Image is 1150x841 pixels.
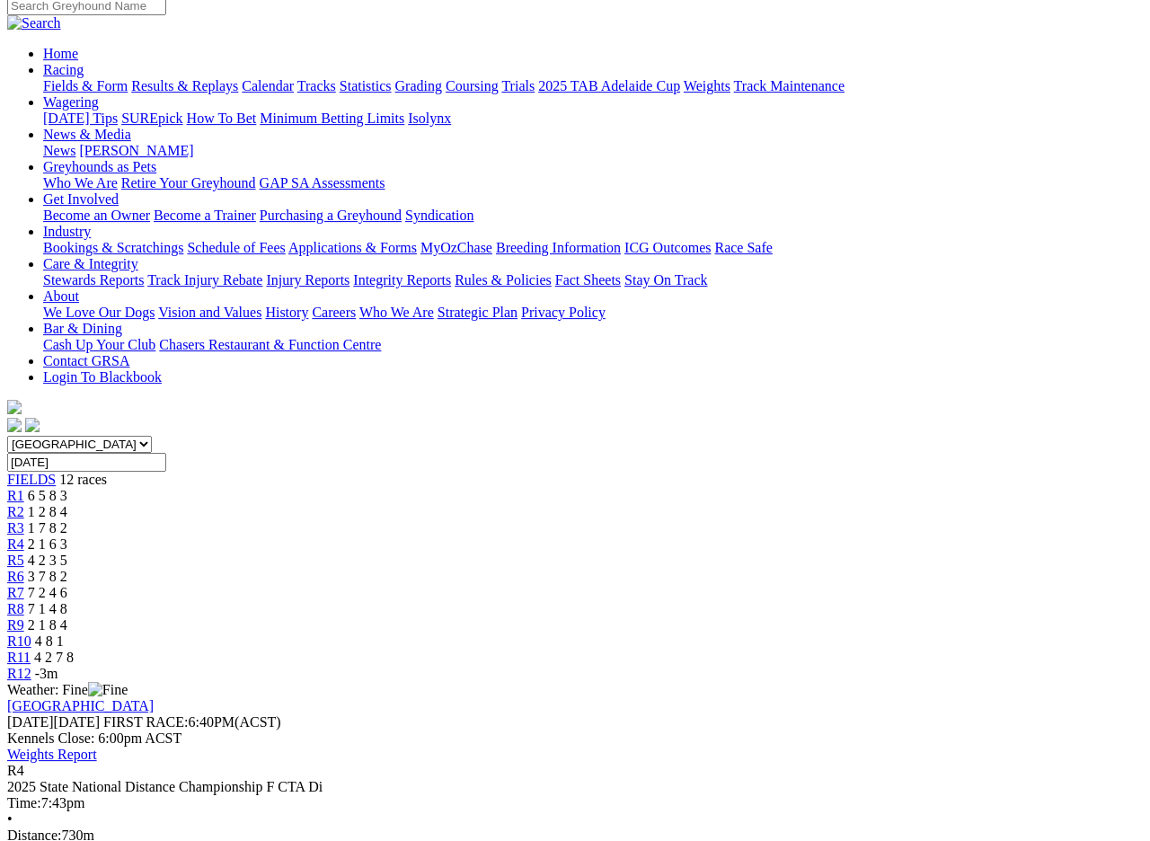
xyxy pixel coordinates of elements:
[7,633,31,649] span: R10
[7,747,97,762] a: Weights Report
[43,337,1143,353] div: Bar & Dining
[43,288,79,304] a: About
[43,191,119,207] a: Get Involved
[43,353,129,368] a: Contact GRSA
[43,78,1143,94] div: Racing
[28,585,67,600] span: 7 2 4 6
[7,714,54,730] span: [DATE]
[455,272,552,288] a: Rules & Policies
[43,175,118,190] a: Who We Are
[187,111,257,126] a: How To Bet
[147,272,262,288] a: Track Injury Rebate
[340,78,392,93] a: Statistics
[7,504,24,519] a: R2
[88,682,128,698] img: Fine
[154,208,256,223] a: Become a Trainer
[7,536,24,552] a: R4
[521,305,606,320] a: Privacy Policy
[28,553,67,568] span: 4 2 3 5
[43,208,1143,224] div: Get Involved
[7,15,61,31] img: Search
[43,272,1143,288] div: Care & Integrity
[28,488,67,503] span: 6 5 8 3
[43,305,155,320] a: We Love Our Dogs
[121,111,182,126] a: SUREpick
[555,272,621,288] a: Fact Sheets
[7,714,100,730] span: [DATE]
[538,78,680,93] a: 2025 TAB Adelaide Cup
[7,453,166,472] input: Select date
[684,78,730,93] a: Weights
[446,78,499,93] a: Coursing
[43,321,122,336] a: Bar & Dining
[496,240,621,255] a: Breeding Information
[7,553,24,568] a: R5
[501,78,535,93] a: Trials
[43,159,156,174] a: Greyhounds as Pets
[7,811,13,827] span: •
[405,208,473,223] a: Syndication
[43,224,91,239] a: Industry
[260,208,402,223] a: Purchasing a Greyhound
[121,175,256,190] a: Retire Your Greyhound
[7,650,31,665] a: R11
[288,240,417,255] a: Applications & Forms
[260,111,404,126] a: Minimum Betting Limits
[158,305,261,320] a: Vision and Values
[438,305,517,320] a: Strategic Plan
[7,698,154,713] a: [GEOGRAPHIC_DATA]
[43,272,144,288] a: Stewards Reports
[43,337,155,352] a: Cash Up Your Club
[734,78,845,93] a: Track Maintenance
[7,585,24,600] a: R7
[43,46,78,61] a: Home
[43,127,131,142] a: News & Media
[43,305,1143,321] div: About
[7,730,1143,747] div: Kennels Close: 6:00pm ACST
[7,779,1143,795] div: 2025 State National Distance Championship F CTA Di
[265,305,308,320] a: History
[43,208,150,223] a: Become an Owner
[43,369,162,385] a: Login To Blackbook
[43,94,99,110] a: Wagering
[7,795,1143,811] div: 7:43pm
[7,795,41,810] span: Time:
[28,520,67,536] span: 1 7 8 2
[7,520,24,536] a: R3
[43,256,138,271] a: Care & Integrity
[359,305,434,320] a: Who We Are
[34,650,74,665] span: 4 2 7 8
[43,240,183,255] a: Bookings & Scratchings
[79,143,193,158] a: [PERSON_NAME]
[714,240,772,255] a: Race Safe
[7,472,56,487] a: FIELDS
[7,418,22,432] img: facebook.svg
[7,763,24,778] span: R4
[7,666,31,681] a: R12
[187,240,285,255] a: Schedule of Fees
[7,601,24,616] span: R8
[28,536,67,552] span: 2 1 6 3
[7,488,24,503] a: R1
[7,617,24,633] a: R9
[25,418,40,432] img: twitter.svg
[43,143,75,158] a: News
[43,111,1143,127] div: Wagering
[28,617,67,633] span: 2 1 8 4
[266,272,349,288] a: Injury Reports
[297,78,336,93] a: Tracks
[7,569,24,584] a: R6
[28,569,67,584] span: 3 7 8 2
[312,305,356,320] a: Careers
[43,111,118,126] a: [DATE] Tips
[103,714,281,730] span: 6:40PM(ACST)
[35,633,64,649] span: 4 8 1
